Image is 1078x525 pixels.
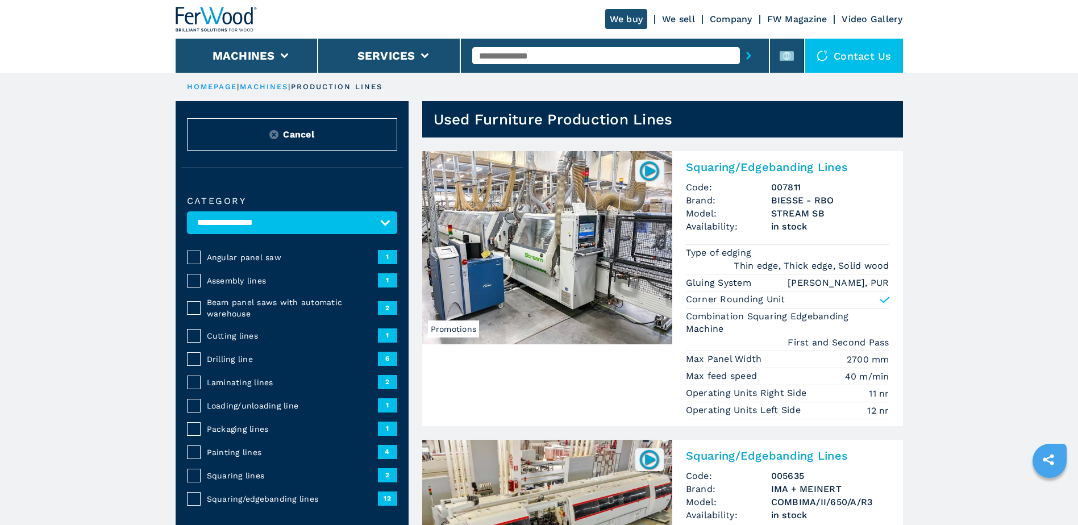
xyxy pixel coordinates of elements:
[207,275,378,286] span: Assembly lines
[291,82,383,92] p: production lines
[207,330,378,341] span: Cutting lines
[378,398,397,412] span: 1
[662,14,695,24] a: We sell
[269,130,278,139] img: Reset
[867,404,889,417] em: 12 nr
[686,370,760,382] p: Max feed speed
[686,220,771,233] span: Availability:
[207,377,378,388] span: Laminating lines
[686,310,889,336] p: Combination Squaring Edgebanding Machine
[1030,474,1069,516] iframe: Chat
[422,151,903,426] a: Squaring/Edgebanding Lines BIESSE - RBO STREAM SBPromotions007811Squaring/Edgebanding LinesCode:0...
[176,7,257,32] img: Ferwood
[207,297,378,319] span: Beam panel saws with automatic warehouse
[357,49,415,63] button: Services
[207,493,378,505] span: Squaring/edgebanding lines
[771,181,889,194] h3: 007811
[283,128,314,141] span: Cancel
[686,469,771,482] span: Code:
[378,468,397,482] span: 2
[847,353,889,366] em: 2700 mm
[686,194,771,207] span: Brand:
[605,9,648,29] a: We buy
[187,197,397,206] label: Category
[434,110,673,128] h1: Used Furniture Production Lines
[734,259,889,272] em: Thin edge, Thick edge, Solid wood
[845,370,889,383] em: 40 m/min
[686,449,889,463] h2: Squaring/Edgebanding Lines
[422,151,672,344] img: Squaring/Edgebanding Lines BIESSE - RBO STREAM SB
[187,82,238,91] a: HOMEPAGE
[378,301,397,315] span: 2
[788,336,889,349] em: First and Second Pass
[240,82,289,91] a: machines
[771,220,889,233] span: in stock
[207,252,378,263] span: Angular panel saw
[686,277,755,289] p: Gluing System
[771,509,889,522] span: in stock
[686,247,755,259] p: Type of edging
[638,160,660,182] img: 007811
[710,14,752,24] a: Company
[767,14,827,24] a: FW Magazine
[817,50,828,61] img: Contact us
[378,375,397,389] span: 2
[378,445,397,459] span: 4
[869,387,889,400] em: 11 nr
[842,14,902,24] a: Video Gallery
[378,250,397,264] span: 1
[237,82,239,91] span: |
[686,160,889,174] h2: Squaring/Edgebanding Lines
[740,43,757,69] button: submit-button
[378,328,397,342] span: 1
[686,181,771,194] span: Code:
[788,276,889,289] em: [PERSON_NAME], PUR
[1034,445,1063,474] a: sharethis
[771,495,889,509] h3: COMBIMA/II/650/A/R3
[771,469,889,482] h3: 005635
[428,320,480,338] span: Promotions
[207,447,378,458] span: Painting lines
[686,495,771,509] span: Model:
[378,422,397,435] span: 1
[207,423,378,435] span: Packaging lines
[686,207,771,220] span: Model:
[686,509,771,522] span: Availability:
[187,118,397,151] button: ResetCancel
[771,194,889,207] h3: BIESSE - RBO
[686,387,810,399] p: Operating Units Right Side
[686,482,771,495] span: Brand:
[686,353,765,365] p: Max Panel Width
[213,49,275,63] button: Machines
[207,400,378,411] span: Loading/unloading line
[686,404,804,416] p: Operating Units Left Side
[805,39,903,73] div: Contact us
[378,491,397,505] span: 12
[686,293,785,306] p: Corner Rounding Unit
[288,82,290,91] span: |
[771,482,889,495] h3: IMA + MEINERT
[378,352,397,365] span: 6
[207,353,378,365] span: Drilling line
[378,273,397,287] span: 1
[207,470,378,481] span: Squaring lines
[638,448,660,470] img: 005635
[771,207,889,220] h3: STREAM SB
